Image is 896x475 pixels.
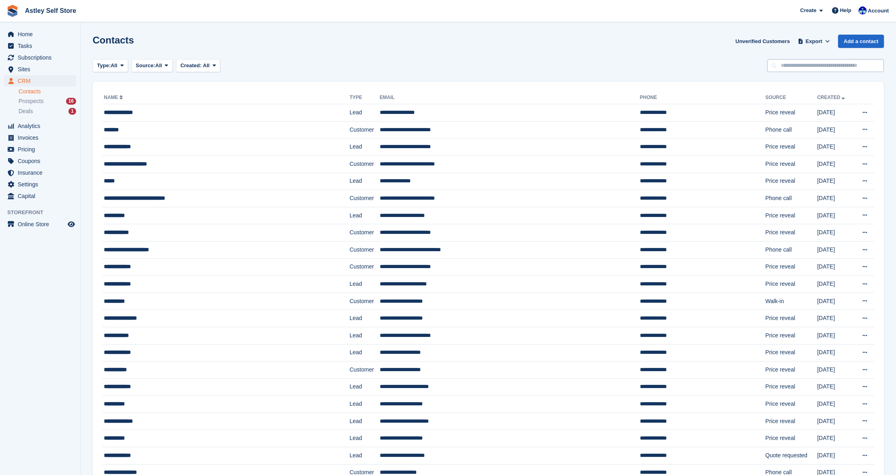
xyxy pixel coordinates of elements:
[766,327,817,344] td: Price reveal
[18,190,66,202] span: Capital
[766,207,817,224] td: Price reveal
[7,209,80,217] span: Storefront
[817,241,853,258] td: [DATE]
[350,396,380,413] td: Lead
[18,52,66,63] span: Subscriptions
[4,75,76,87] a: menu
[111,62,118,70] span: All
[817,95,846,100] a: Created
[766,396,817,413] td: Price reveal
[4,179,76,190] a: menu
[350,138,380,156] td: Lead
[859,6,867,14] img: Gemma Parkinson
[350,224,380,242] td: Customer
[176,59,220,72] button: Created: All
[350,361,380,379] td: Customer
[817,258,853,276] td: [DATE]
[817,344,853,361] td: [DATE]
[93,59,128,72] button: Type: All
[350,276,380,293] td: Lead
[4,190,76,202] a: menu
[350,258,380,276] td: Customer
[817,173,853,190] td: [DATE]
[350,173,380,190] td: Lead
[350,447,380,465] td: Lead
[817,293,853,310] td: [DATE]
[66,98,76,105] div: 16
[350,378,380,396] td: Lead
[817,207,853,224] td: [DATE]
[350,91,380,104] th: Type
[4,52,76,63] a: menu
[868,7,889,15] span: Account
[838,35,884,48] a: Add a contact
[766,241,817,258] td: Phone call
[766,104,817,122] td: Price reveal
[350,155,380,173] td: Customer
[766,121,817,138] td: Phone call
[817,378,853,396] td: [DATE]
[766,430,817,447] td: Price reveal
[766,276,817,293] td: Price reveal
[817,396,853,413] td: [DATE]
[350,207,380,224] td: Lead
[766,258,817,276] td: Price reveal
[18,132,66,143] span: Invoices
[350,344,380,361] td: Lead
[806,37,822,45] span: Export
[19,88,76,95] a: Contacts
[817,327,853,344] td: [DATE]
[817,190,853,207] td: [DATE]
[817,413,853,430] td: [DATE]
[68,108,76,115] div: 1
[19,97,43,105] span: Prospects
[18,144,66,155] span: Pricing
[66,219,76,229] a: Preview store
[817,138,853,156] td: [DATE]
[4,167,76,178] a: menu
[800,6,816,14] span: Create
[350,121,380,138] td: Customer
[104,95,124,100] a: Name
[766,173,817,190] td: Price reveal
[131,59,173,72] button: Source: All
[4,132,76,143] a: menu
[840,6,851,14] span: Help
[817,155,853,173] td: [DATE]
[203,62,210,68] span: All
[817,104,853,122] td: [DATE]
[18,179,66,190] span: Settings
[817,276,853,293] td: [DATE]
[18,167,66,178] span: Insurance
[732,35,793,48] a: Unverified Customers
[4,40,76,52] a: menu
[350,241,380,258] td: Customer
[18,75,66,87] span: CRM
[19,107,76,116] a: Deals 1
[766,190,817,207] td: Phone call
[18,155,66,167] span: Coupons
[817,447,853,465] td: [DATE]
[350,327,380,344] td: Lead
[350,413,380,430] td: Lead
[796,35,832,48] button: Export
[766,138,817,156] td: Price reveal
[817,224,853,242] td: [DATE]
[136,62,155,70] span: Source:
[18,120,66,132] span: Analytics
[380,91,640,104] th: Email
[350,430,380,447] td: Lead
[4,155,76,167] a: menu
[766,310,817,327] td: Price reveal
[766,361,817,379] td: Price reveal
[817,310,853,327] td: [DATE]
[22,4,79,17] a: Astley Self Store
[766,344,817,361] td: Price reveal
[766,378,817,396] td: Price reveal
[155,62,162,70] span: All
[93,35,134,45] h1: Contacts
[4,120,76,132] a: menu
[350,104,380,122] td: Lead
[97,62,111,70] span: Type:
[766,447,817,465] td: Quote requested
